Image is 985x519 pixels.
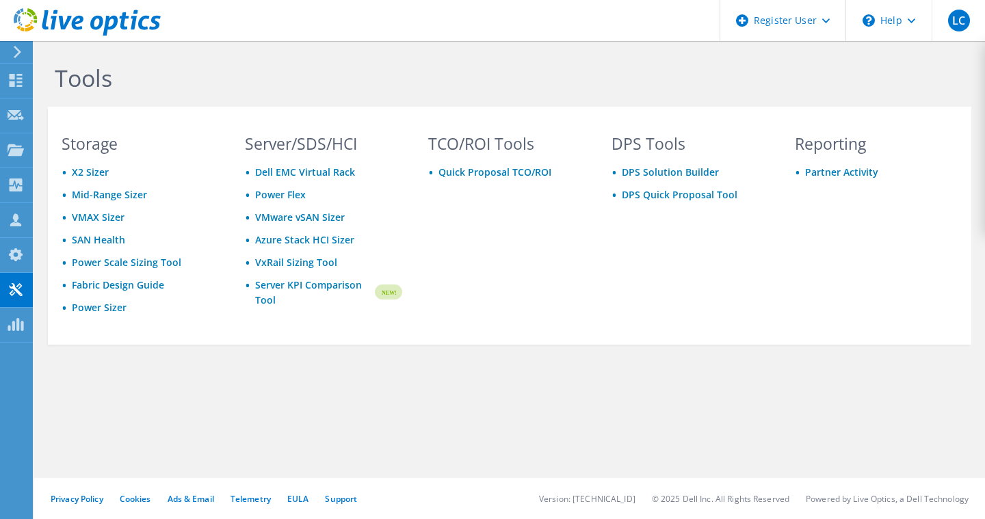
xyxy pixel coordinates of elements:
svg: \n [863,14,875,27]
a: Partner Activity [805,165,878,178]
a: VxRail Sizing Tool [255,256,337,269]
li: Version: [TECHNICAL_ID] [539,493,635,505]
a: Dell EMC Virtual Rack [255,165,355,178]
a: Power Flex [255,188,306,201]
a: Power Scale Sizing Tool [72,256,181,269]
a: SAN Health [72,233,125,246]
a: DPS Solution Builder [622,165,719,178]
a: EULA [287,493,308,505]
span: LC [948,10,970,31]
a: DPS Quick Proposal Tool [622,188,737,201]
a: Ads & Email [168,493,214,505]
a: Azure Stack HCI Sizer [255,233,354,246]
img: new-badge.svg [373,276,402,308]
a: Server KPI Comparison Tool [255,278,373,308]
h3: TCO/ROI Tools [428,136,586,151]
h1: Tools [55,64,958,92]
a: Privacy Policy [51,493,103,505]
a: Support [325,493,357,505]
a: Telemetry [231,493,271,505]
h3: Storage [62,136,219,151]
a: Mid-Range Sizer [72,188,147,201]
a: Quick Proposal TCO/ROI [438,165,551,178]
a: Power Sizer [72,301,127,314]
h3: DPS Tools [612,136,769,151]
li: © 2025 Dell Inc. All Rights Reserved [652,493,789,505]
li: Powered by Live Optics, a Dell Technology [806,493,969,505]
a: X2 Sizer [72,165,109,178]
a: Cookies [120,493,151,505]
a: VMware vSAN Sizer [255,211,345,224]
a: Fabric Design Guide [72,278,164,291]
a: VMAX Sizer [72,211,124,224]
h3: Server/SDS/HCI [245,136,402,151]
h3: Reporting [795,136,952,151]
